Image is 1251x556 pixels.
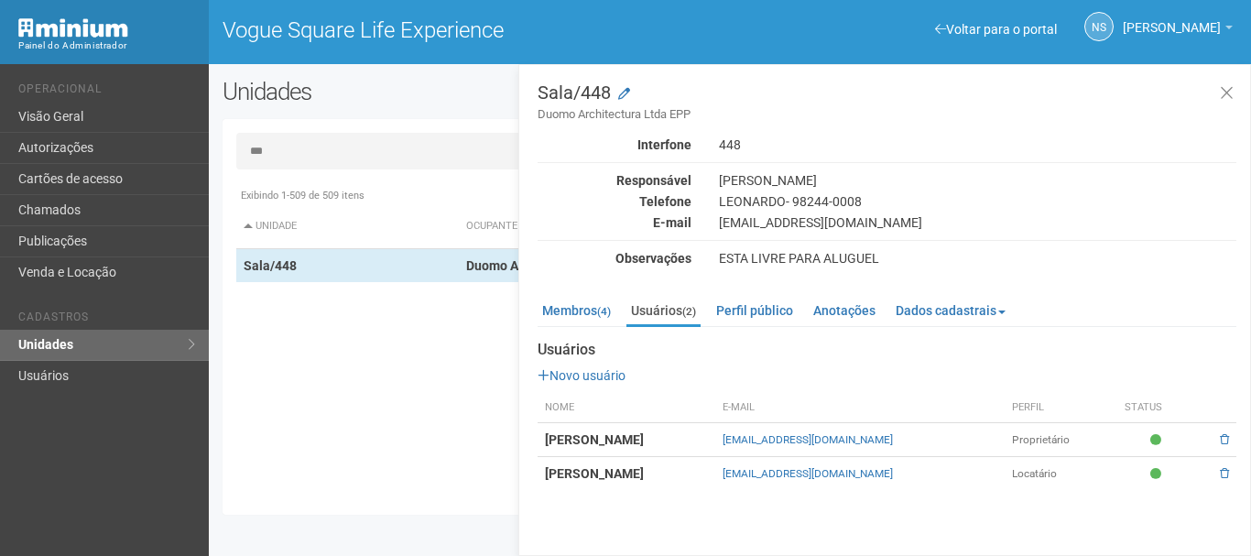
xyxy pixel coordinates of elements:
th: Status [1117,393,1199,423]
a: Modificar a unidade [618,85,630,104]
strong: Usuários [538,342,1236,358]
td: Locatário [1005,457,1118,491]
div: E-mail [524,214,705,231]
div: 448 [705,136,1250,153]
a: Voltar para o portal [935,22,1057,37]
a: Novo usuário [538,368,625,383]
a: Perfil público [712,297,798,324]
div: Exibindo 1-509 de 509 itens [236,188,1224,204]
div: Interfone [524,136,705,153]
th: Ocupante: activate to sort column ascending [459,204,868,249]
a: [PERSON_NAME] [1123,23,1233,38]
th: Unidade: activate to sort column descending [236,204,460,249]
div: LEONARDO- 98244-0008 [705,193,1250,210]
div: Telefone [524,193,705,210]
div: ESTA LIVRE PARA ALUGUEL [705,250,1250,267]
span: Nicolle Silva [1123,3,1221,35]
li: Operacional [18,82,195,102]
div: Painel do Administrador [18,38,195,54]
th: Nome [538,393,715,423]
strong: [PERSON_NAME] [545,432,644,447]
span: Ativo [1150,466,1166,482]
strong: Sala/448 [244,258,297,273]
th: E-mail [715,393,1005,423]
div: [EMAIL_ADDRESS][DOMAIN_NAME] [705,214,1250,231]
a: NS [1084,12,1114,41]
h2: Unidades [223,78,629,105]
h1: Vogue Square Life Experience [223,18,716,42]
td: Proprietário [1005,423,1118,457]
small: (4) [597,305,611,318]
a: [EMAIL_ADDRESS][DOMAIN_NAME] [723,467,893,480]
a: Dados cadastrais [891,297,1010,324]
th: Perfil [1005,393,1118,423]
div: Responsável [524,172,705,189]
small: (2) [682,305,696,318]
small: Duomo Architectura Ltda EPP [538,106,1236,123]
li: Cadastros [18,311,195,330]
a: [EMAIL_ADDRESS][DOMAIN_NAME] [723,433,893,446]
a: Anotações [809,297,880,324]
div: Observações [524,250,705,267]
h3: Sala/448 [538,83,1236,123]
a: Membros(4) [538,297,615,324]
strong: Duomo Architectura Ltda EPP [466,258,638,273]
img: Minium [18,18,128,38]
div: [PERSON_NAME] [705,172,1250,189]
span: Ativo [1150,432,1166,448]
strong: [PERSON_NAME] [545,466,644,481]
a: Usuários(2) [626,297,701,327]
